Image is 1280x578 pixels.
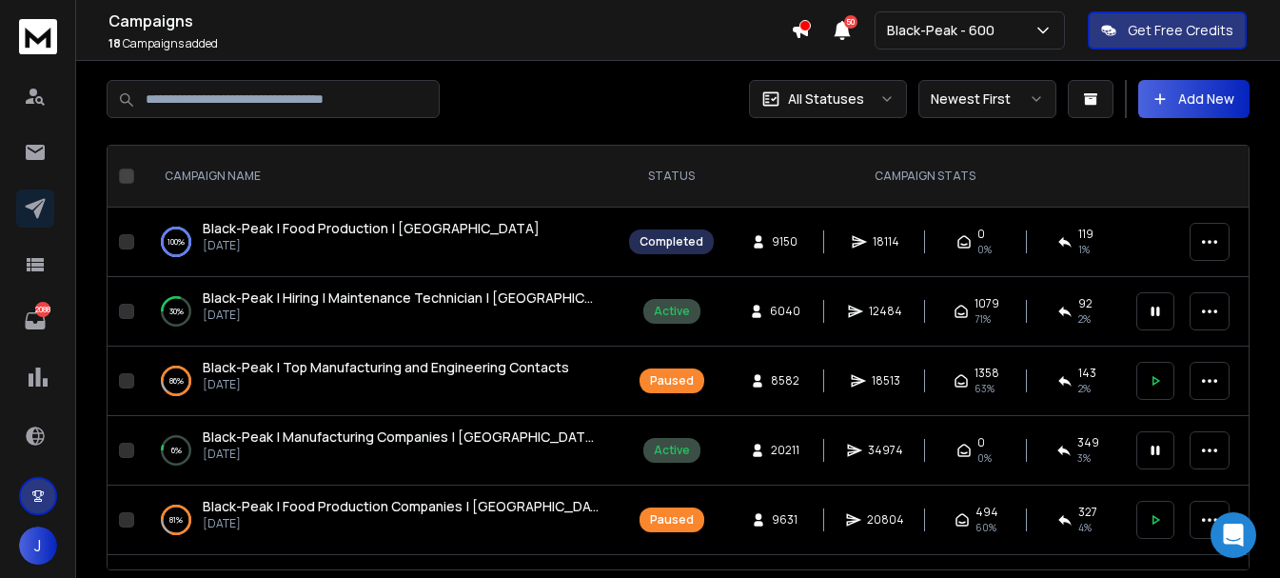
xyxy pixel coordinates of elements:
p: 100 % [167,232,185,251]
span: 20804 [867,512,904,528]
span: Black-Peak | Food Production | [GEOGRAPHIC_DATA] [203,219,540,237]
span: 9150 [772,234,798,249]
span: 18 [108,35,121,51]
div: Paused [650,512,694,528]
td: 100%Black-Peak | Food Production | [GEOGRAPHIC_DATA][DATE] [142,208,618,277]
p: [DATE] [203,377,569,392]
div: Active [654,443,690,458]
a: Black-Peak | Top Manufacturing and Engineering Contacts [203,358,569,377]
span: 0 [977,435,985,450]
button: Newest First [918,80,1056,118]
div: Active [654,304,690,319]
span: 92 [1078,296,1093,311]
a: Black-Peak | Manufacturing Companies | [GEOGRAPHIC_DATA] [203,428,599,447]
button: Add New [1138,80,1250,118]
h1: Campaigns [108,10,791,32]
p: 6 % [171,441,182,460]
span: 60 % [975,520,996,535]
span: 3 % [1077,450,1091,466]
th: STATUS [618,146,725,208]
div: Open Intercom Messenger [1211,512,1256,558]
span: 143 [1078,366,1096,381]
button: J [19,527,57,565]
span: 71 % [975,311,991,327]
span: 20211 [771,443,799,458]
span: 9631 [772,512,798,528]
span: 34974 [868,443,903,458]
span: Black-Peak | Food Production Companies | [GEOGRAPHIC_DATA] [203,497,614,515]
span: 2 % [1078,381,1091,396]
span: 63 % [975,381,994,396]
span: 50 [844,15,857,29]
span: 1358 [975,366,999,381]
span: 0 [977,227,985,242]
p: All Statuses [788,90,864,109]
p: [DATE] [203,238,540,253]
p: [DATE] [203,308,599,323]
span: 2 % [1078,311,1091,327]
td: 6%Black-Peak | Manufacturing Companies | [GEOGRAPHIC_DATA][DATE] [142,416,618,486]
p: [DATE] [203,447,599,462]
span: 1 % [1078,242,1090,257]
span: 494 [975,505,998,520]
span: 119 [1078,227,1093,242]
a: Black-Peak | Food Production Companies | [GEOGRAPHIC_DATA] [203,497,599,516]
span: Black-Peak | Manufacturing Companies | [GEOGRAPHIC_DATA] [203,428,600,446]
span: 0% [977,242,992,257]
p: 81 % [169,510,183,529]
p: 30 % [169,302,184,321]
span: Black-Peak | Top Manufacturing and Engineering Contacts [203,358,569,376]
div: Paused [650,373,694,389]
span: 12484 [869,304,902,319]
th: CAMPAIGN NAME [142,146,618,208]
button: Get Free Credits [1088,11,1247,50]
p: 86 % [169,371,184,390]
img: logo [19,19,57,54]
span: 18513 [872,373,900,389]
td: 30%Black-Peak | Hiring | Maintenance Technician | [GEOGRAPHIC_DATA][DATE] [142,277,618,347]
a: 2088 [16,302,54,340]
p: Get Free Credits [1128,21,1233,40]
p: Black-Peak - 600 [887,21,1002,40]
td: 86%Black-Peak | Top Manufacturing and Engineering Contacts[DATE] [142,347,618,416]
th: CAMPAIGN STATS [725,146,1125,208]
div: Completed [640,234,703,249]
span: 0% [977,450,992,466]
p: 2088 [35,302,50,317]
span: 8582 [771,373,799,389]
span: 6040 [770,304,800,319]
a: Black-Peak | Hiring | Maintenance Technician | [GEOGRAPHIC_DATA] [203,289,599,308]
span: 1079 [975,296,999,311]
span: 327 [1078,505,1097,520]
span: 349 [1077,435,1099,450]
td: 81%Black-Peak | Food Production Companies | [GEOGRAPHIC_DATA][DATE] [142,486,618,555]
p: Campaigns added [108,36,791,51]
a: Black-Peak | Food Production | [GEOGRAPHIC_DATA] [203,219,540,238]
span: 4 % [1078,520,1092,535]
span: Black-Peak | Hiring | Maintenance Technician | [GEOGRAPHIC_DATA] [203,289,634,307]
p: [DATE] [203,516,599,531]
span: 18114 [873,234,899,249]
